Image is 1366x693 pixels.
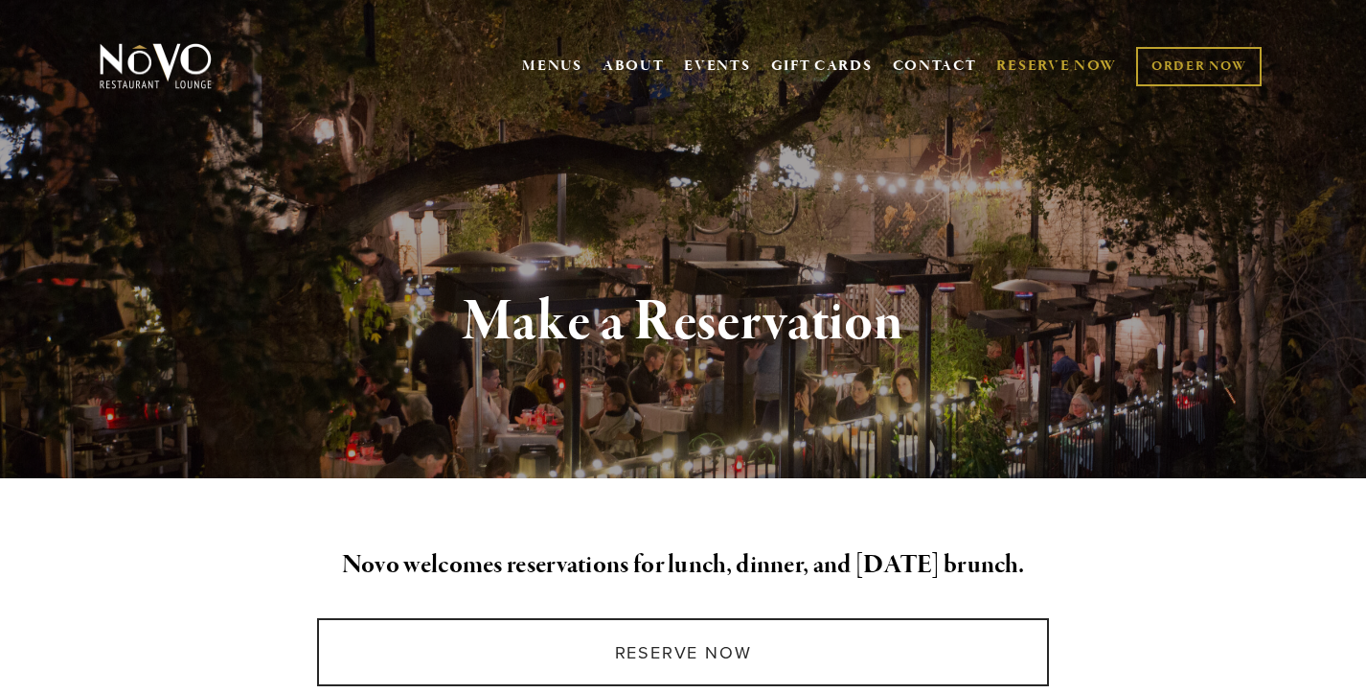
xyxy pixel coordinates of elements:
a: ORDER NOW [1136,47,1262,86]
a: GIFT CARDS [771,48,873,84]
img: Novo Restaurant &amp; Lounge [96,42,216,90]
strong: Make a Reservation [463,286,904,358]
a: RESERVE NOW [996,48,1117,84]
a: EVENTS [684,57,750,76]
a: Reserve Now [317,618,1048,686]
h2: Novo welcomes reservations for lunch, dinner, and [DATE] brunch. [131,545,1235,586]
a: MENUS [522,57,582,76]
a: CONTACT [893,48,977,84]
a: ABOUT [603,57,665,76]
